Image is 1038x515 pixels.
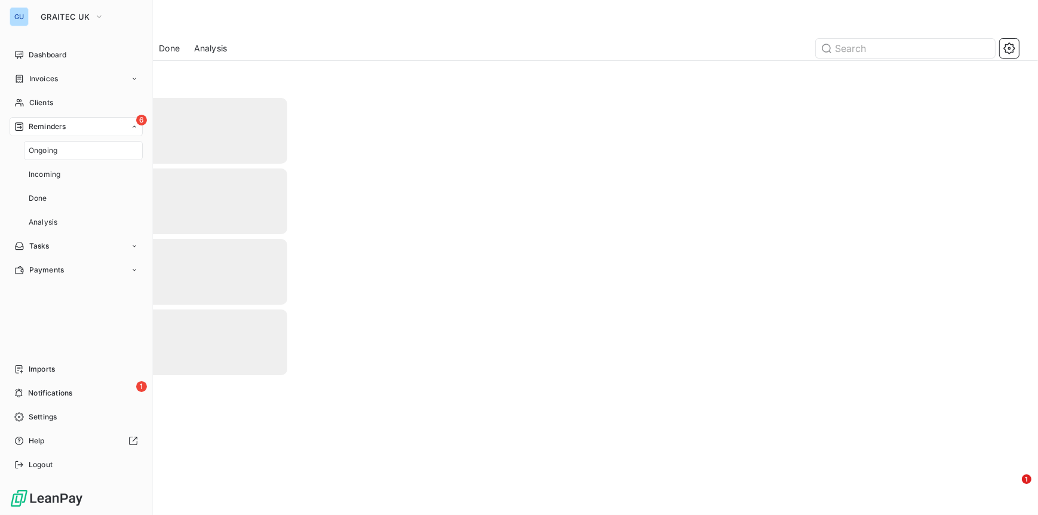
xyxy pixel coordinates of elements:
[10,431,143,450] a: Help
[29,145,57,156] span: Ongoing
[136,115,147,125] span: 6
[29,169,60,180] span: Incoming
[28,388,72,398] span: Notifications
[29,412,57,422] span: Settings
[29,459,53,470] span: Logout
[29,193,47,204] span: Done
[194,42,227,54] span: Analysis
[159,42,180,54] span: Done
[29,73,58,84] span: Invoices
[10,489,84,508] img: Logo LeanPay
[29,265,64,275] span: Payments
[29,241,50,252] span: Tasks
[41,12,90,22] span: GRAITEC UK
[997,474,1026,503] iframe: Intercom live chat
[1022,474,1031,484] span: 1
[29,121,66,132] span: Reminders
[29,50,66,60] span: Dashboard
[29,217,57,228] span: Analysis
[10,7,29,26] div: GU
[29,364,55,375] span: Imports
[816,39,995,58] input: Search
[29,436,45,446] span: Help
[29,97,53,108] span: Clients
[136,381,147,392] span: 1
